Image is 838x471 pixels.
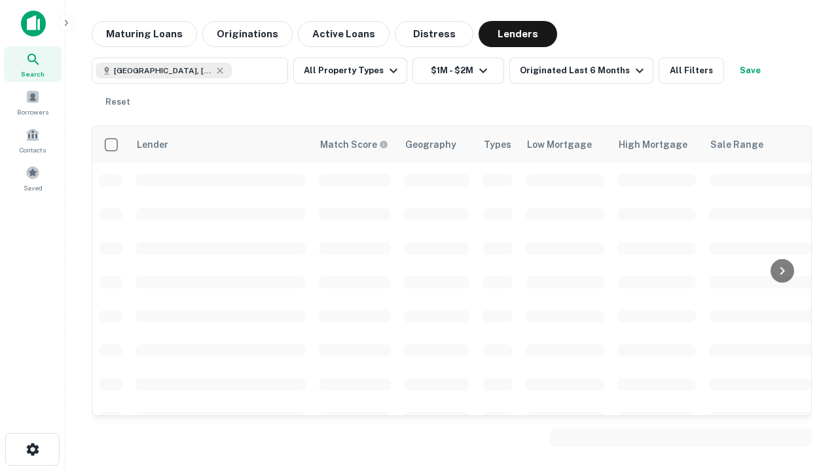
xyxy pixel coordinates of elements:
a: Borrowers [4,84,62,120]
button: Originations [202,21,293,47]
div: Types [484,137,511,152]
div: Capitalize uses an advanced AI algorithm to match your search with the best lender. The match sco... [320,137,388,152]
th: Lender [129,126,312,163]
button: $1M - $2M [412,58,504,84]
button: Distress [395,21,473,47]
button: Maturing Loans [92,21,197,47]
th: Low Mortgage [519,126,611,163]
h6: Match Score [320,137,386,152]
span: Contacts [20,145,46,155]
button: Lenders [479,21,557,47]
th: Capitalize uses an advanced AI algorithm to match your search with the best lender. The match sco... [312,126,397,163]
span: Search [21,69,45,79]
div: Geography [405,137,456,152]
span: Saved [24,183,43,193]
th: Sale Range [702,126,820,163]
th: High Mortgage [611,126,702,163]
a: Contacts [4,122,62,158]
button: Reset [97,89,139,115]
div: Sale Range [710,137,763,152]
iframe: Chat Widget [773,366,838,429]
button: All Property Types [293,58,407,84]
th: Types [476,126,519,163]
button: Save your search to get updates of matches that match your search criteria. [729,58,771,84]
div: High Mortgage [619,137,687,152]
button: All Filters [659,58,724,84]
img: capitalize-icon.png [21,10,46,37]
span: [GEOGRAPHIC_DATA], [GEOGRAPHIC_DATA], [GEOGRAPHIC_DATA] [114,65,212,77]
span: Borrowers [17,107,48,117]
th: Geography [397,126,476,163]
div: Low Mortgage [527,137,592,152]
div: Originated Last 6 Months [520,63,647,78]
button: Originated Last 6 Months [509,58,653,84]
button: Active Loans [298,21,390,47]
a: Search [4,46,62,82]
a: Saved [4,160,62,196]
div: Lender [137,137,168,152]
